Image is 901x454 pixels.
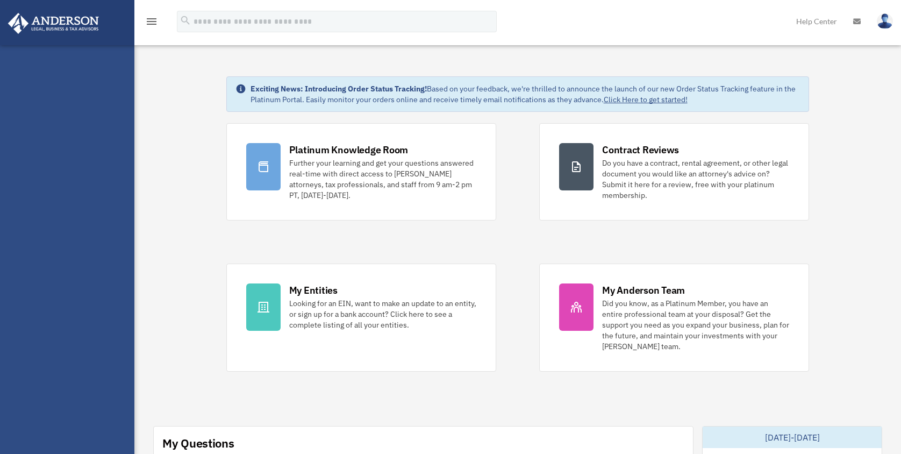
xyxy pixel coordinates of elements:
img: User Pic [877,13,893,29]
a: Click Here to get started! [604,95,688,104]
strong: Exciting News: Introducing Order Status Tracking! [251,84,427,94]
div: [DATE]-[DATE] [703,427,882,448]
div: My Questions [162,435,234,451]
i: search [180,15,191,26]
a: My Entities Looking for an EIN, want to make an update to an entity, or sign up for a bank accoun... [226,264,496,372]
div: Do you have a contract, rental agreement, or other legal document you would like an attorney's ad... [602,158,789,201]
i: menu [145,15,158,28]
div: Based on your feedback, we're thrilled to announce the launch of our new Order Status Tracking fe... [251,83,800,105]
a: Contract Reviews Do you have a contract, rental agreement, or other legal document you would like... [539,123,809,221]
div: My Entities [289,283,338,297]
div: Looking for an EIN, want to make an update to an entity, or sign up for a bank account? Click her... [289,298,476,330]
a: My Anderson Team Did you know, as a Platinum Member, you have an entire professional team at your... [539,264,809,372]
a: Platinum Knowledge Room Further your learning and get your questions answered real-time with dire... [226,123,496,221]
div: Contract Reviews [602,143,679,157]
div: My Anderson Team [602,283,685,297]
a: menu [145,19,158,28]
div: Did you know, as a Platinum Member, you have an entire professional team at your disposal? Get th... [602,298,789,352]
img: Anderson Advisors Platinum Portal [5,13,102,34]
div: Further your learning and get your questions answered real-time with direct access to [PERSON_NAM... [289,158,476,201]
div: Platinum Knowledge Room [289,143,409,157]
